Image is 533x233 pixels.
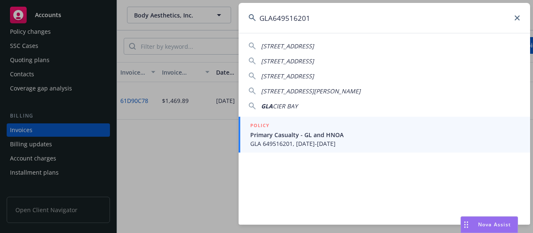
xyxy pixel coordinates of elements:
div: Drag to move [461,217,471,233]
button: Nova Assist [461,216,518,233]
span: Nova Assist [478,221,511,228]
h5: POLICY [250,121,269,130]
input: Search... [239,3,530,33]
span: [STREET_ADDRESS] [261,42,314,50]
span: [STREET_ADDRESS] [261,57,314,65]
a: POLICYPrimary Casualty - GL and HNOAGLA 649516201, [DATE]-[DATE] [239,117,530,153]
span: Primary Casualty - GL and HNOA [250,130,520,139]
span: [STREET_ADDRESS][PERSON_NAME] [261,87,361,95]
span: CIER BAY [273,102,298,110]
span: [STREET_ADDRESS] [261,72,314,80]
span: GLA [261,102,273,110]
span: GLA 649516201, [DATE]-[DATE] [250,139,520,148]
